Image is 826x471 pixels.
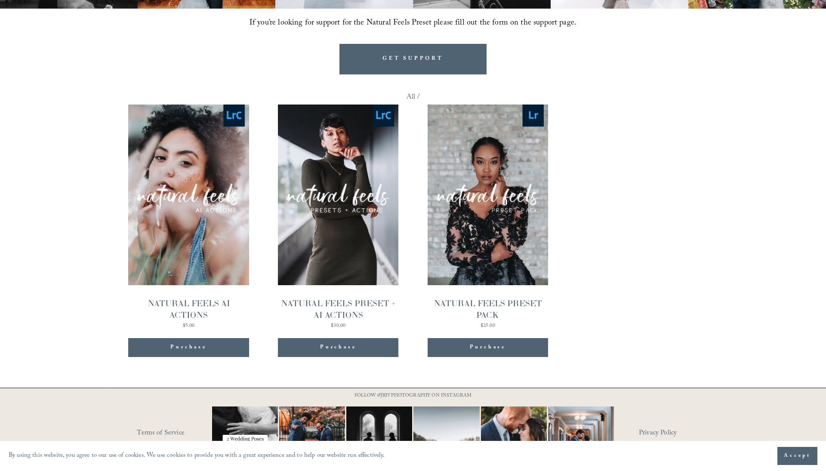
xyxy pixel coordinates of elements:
div: $30.00 [278,323,398,329]
span: Accept [784,452,811,460]
span: / [417,92,419,103]
div: Purchase [170,343,206,352]
a: NATURAL FEELS PRESET + AI ACTIONS [278,105,398,329]
span: If you’re looking for support for the Natural Feels Preset please fill out the form on the suppor... [250,17,576,30]
a: GET SUPPORT [339,44,487,74]
a: Privacy Policy [639,427,714,440]
a: NATURAL FEELS AI ACTIONS [128,105,249,329]
div: NATURAL FEELS AI ACTIONS [128,298,249,321]
div: NATURAL FEELS PRESET PACK [428,298,548,321]
p: FOLLOW @JBIVPHOTOGRAPHY ON INSTAGRAM [338,391,488,401]
div: $5.00 [128,323,249,329]
div: Purchase [470,343,506,352]
p: By using this website, you agree to our use of cookies. We use cookies to provide you with a grea... [9,450,385,462]
a: NATURAL FEELS PRESET PACK [428,105,548,329]
a: Terms of Service [137,427,237,440]
div: $25.00 [428,323,548,329]
div: Purchase [428,338,548,357]
button: Accept [777,447,817,465]
div: Purchase [128,338,249,357]
a: All [407,92,415,103]
div: Purchase [320,343,356,352]
div: NATURAL FEELS PRESET + AI ACTIONS [278,298,398,321]
div: Purchase [278,338,398,357]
